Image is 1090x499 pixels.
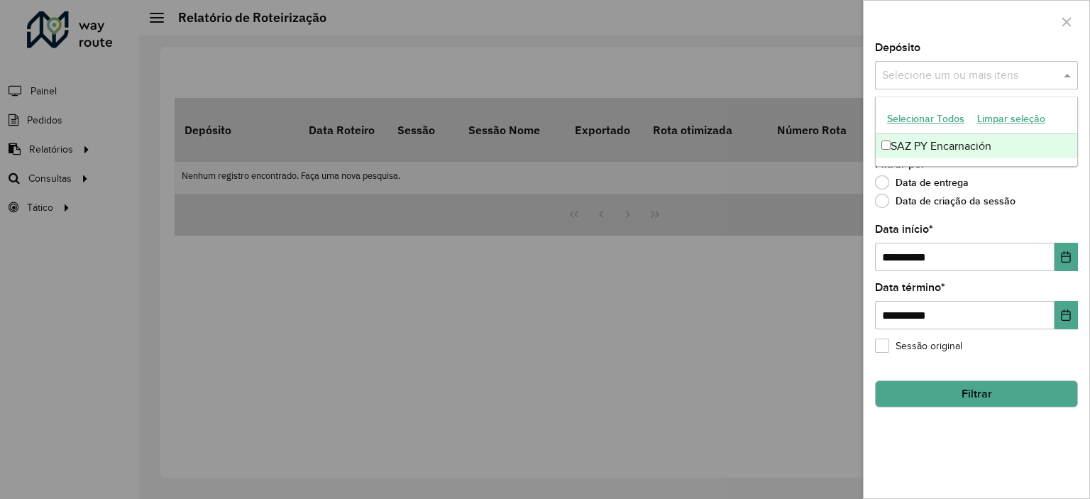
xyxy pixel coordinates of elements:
[1055,243,1078,271] button: Choose Date
[875,175,969,190] label: Data de entrega
[875,194,1015,208] label: Data de criação da sessão
[875,339,962,353] label: Sessão original
[875,39,920,56] label: Depósito
[875,221,933,238] label: Data início
[876,134,1077,158] div: SAZ PY Encarnación
[1055,301,1078,329] button: Choose Date
[881,108,971,130] button: Selecionar Todos
[875,279,945,296] label: Data término
[971,108,1052,130] button: Limpar seleção
[875,380,1078,407] button: Filtrar
[875,97,1078,167] ng-dropdown-panel: Options list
